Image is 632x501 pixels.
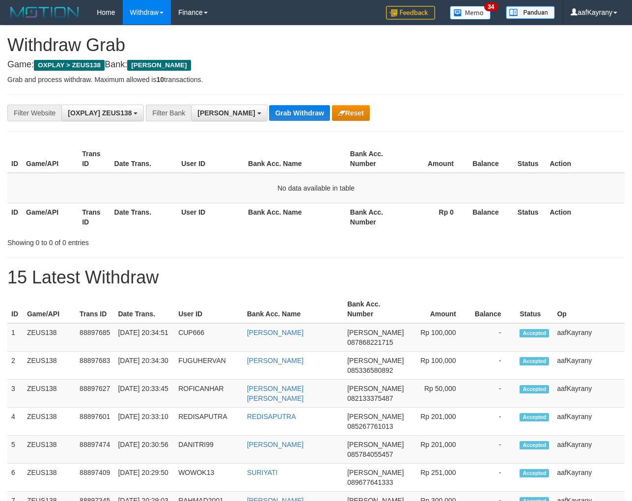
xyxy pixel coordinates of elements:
th: ID [7,203,22,231]
td: [DATE] 20:33:10 [114,408,174,436]
td: ZEUS138 [23,323,76,352]
th: ID [7,145,22,173]
strong: 10 [156,76,164,83]
td: aafKayrany [553,408,625,436]
span: Accepted [520,329,549,337]
td: 88897474 [76,436,114,464]
td: 3 [7,380,23,408]
td: WOWOK13 [174,464,243,492]
td: REDISAPUTRA [174,408,243,436]
span: Accepted [520,357,549,365]
th: Bank Acc. Name [243,295,343,323]
td: [DATE] 20:29:50 [114,464,174,492]
a: REDISAPUTRA [247,413,296,420]
span: Accepted [520,441,549,449]
td: Rp 201,000 [408,408,470,436]
td: ZEUS138 [23,352,76,380]
img: Button%20Memo.svg [450,6,491,20]
span: [PERSON_NAME] [347,441,404,448]
button: [OXPLAY] ZEUS138 [61,105,144,121]
th: Game/API [22,203,78,231]
td: 2 [7,352,23,380]
span: Accepted [520,469,549,477]
th: Status [514,203,546,231]
a: [PERSON_NAME] [247,441,303,448]
td: CUP666 [174,323,243,352]
th: Balance [468,145,514,173]
span: [PERSON_NAME] [347,469,404,476]
h4: Game: Bank: [7,60,625,70]
span: Copy 082133375487 to clipboard [347,394,393,402]
span: Copy 085267761013 to clipboard [347,422,393,430]
th: Date Trans. [114,295,174,323]
img: panduan.png [506,6,555,19]
td: DANITRI99 [174,436,243,464]
th: User ID [177,145,244,173]
td: - [471,323,516,352]
a: [PERSON_NAME] [247,357,303,364]
td: - [471,352,516,380]
td: 88897601 [76,408,114,436]
th: Amount [402,145,468,173]
th: Date Trans. [110,203,178,231]
td: ZEUS138 [23,464,76,492]
th: Op [553,295,625,323]
td: 88897409 [76,464,114,492]
span: [PERSON_NAME] [197,109,255,117]
div: Filter Bank [146,105,191,121]
th: Status [516,295,553,323]
span: [OXPLAY] ZEUS138 [68,109,132,117]
td: aafKayrany [553,323,625,352]
span: Accepted [520,413,549,421]
div: Showing 0 to 0 of 0 entries [7,234,256,248]
td: - [471,464,516,492]
td: 88897685 [76,323,114,352]
td: aafKayrany [553,352,625,380]
th: Rp 0 [402,203,468,231]
td: aafKayrany [553,436,625,464]
td: [DATE] 20:33:45 [114,380,174,408]
td: Rp 100,000 [408,352,470,380]
th: Amount [408,295,470,323]
td: aafKayrany [553,464,625,492]
span: OXPLAY > ZEUS138 [34,60,105,71]
span: Copy 085784055457 to clipboard [347,450,393,458]
th: Trans ID [78,145,110,173]
h1: 15 Latest Withdraw [7,268,625,287]
button: [PERSON_NAME] [191,105,267,121]
th: Action [546,145,625,173]
th: Status [514,145,546,173]
th: Date Trans. [110,145,178,173]
td: 88897683 [76,352,114,380]
a: [PERSON_NAME] [247,329,303,336]
th: User ID [177,203,244,231]
td: - [471,436,516,464]
th: Game/API [23,295,76,323]
th: Balance [471,295,516,323]
p: Grab and process withdraw. Maximum allowed is transactions. [7,75,625,84]
span: 34 [484,2,497,11]
span: [PERSON_NAME] [347,413,404,420]
th: Game/API [22,145,78,173]
td: 5 [7,436,23,464]
td: [DATE] 20:30:56 [114,436,174,464]
th: Action [546,203,625,231]
td: 6 [7,464,23,492]
td: aafKayrany [553,380,625,408]
th: Bank Acc. Name [244,145,346,173]
td: Rp 201,000 [408,436,470,464]
img: MOTION_logo.png [7,5,82,20]
th: Bank Acc. Number [343,295,408,323]
td: ZEUS138 [23,380,76,408]
div: Filter Website [7,105,61,121]
td: No data available in table [7,173,625,203]
button: Grab Withdraw [269,105,330,121]
th: Trans ID [78,203,110,231]
td: 1 [7,323,23,352]
span: [PERSON_NAME] [127,60,191,71]
th: Balance [468,203,514,231]
a: [PERSON_NAME] [PERSON_NAME] [247,385,303,402]
th: Bank Acc. Number [346,203,402,231]
td: ROFICANHAR [174,380,243,408]
a: SURIYATI [247,469,278,476]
